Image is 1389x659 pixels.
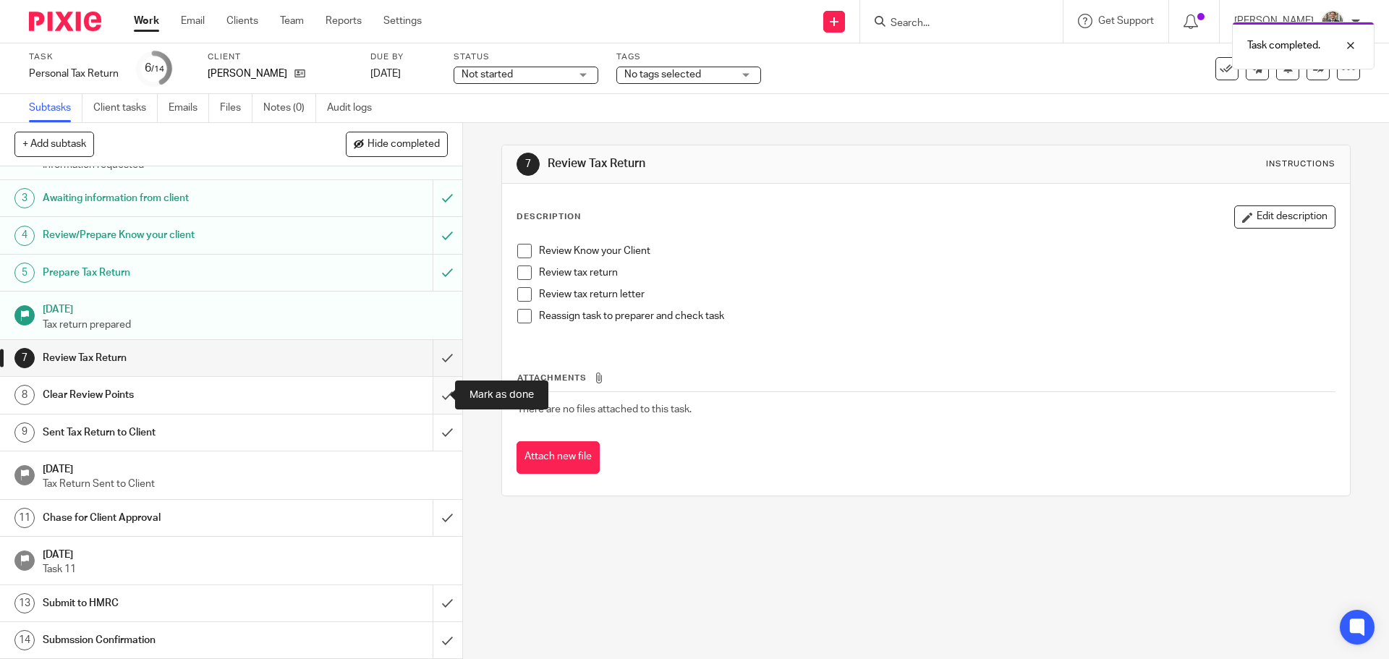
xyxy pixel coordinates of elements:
[43,459,448,477] h1: [DATE]
[43,224,293,246] h1: Review/Prepare Know your client
[14,385,35,405] div: 8
[43,262,293,284] h1: Prepare Tax Return
[151,65,164,73] small: /14
[43,422,293,443] h1: Sent Tax Return to Client
[43,187,293,209] h1: Awaiting information from client
[346,132,448,156] button: Hide completed
[14,348,35,368] div: 7
[548,156,957,171] h1: Review Tax Return
[14,226,35,246] div: 4
[14,188,35,208] div: 3
[29,51,119,63] label: Task
[624,69,701,80] span: No tags selected
[263,94,316,122] a: Notes (0)
[43,477,448,491] p: Tax Return Sent to Client
[208,51,352,63] label: Client
[539,287,1334,302] p: Review tax return letter
[220,94,252,122] a: Files
[181,14,205,28] a: Email
[517,374,587,382] span: Attachments
[29,67,119,81] div: Personal Tax Return
[169,94,209,122] a: Emails
[327,94,383,122] a: Audit logs
[43,592,293,614] h1: Submit to HMRC
[29,12,101,31] img: Pixie
[368,139,440,150] span: Hide completed
[14,422,35,443] div: 9
[370,69,401,79] span: [DATE]
[14,508,35,528] div: 11
[43,347,293,369] h1: Review Tax Return
[14,263,35,283] div: 5
[370,51,436,63] label: Due by
[29,94,82,122] a: Subtasks
[43,507,293,529] h1: Chase for Client Approval
[517,153,540,176] div: 7
[326,14,362,28] a: Reports
[93,94,158,122] a: Client tasks
[1247,38,1320,53] p: Task completed.
[280,14,304,28] a: Team
[1321,10,1344,33] img: Headshot.jpg
[226,14,258,28] a: Clients
[539,309,1334,323] p: Reassign task to preparer and check task
[539,244,1334,258] p: Review Know your Client
[539,265,1334,280] p: Review tax return
[43,318,448,332] p: Tax return prepared
[14,630,35,650] div: 14
[462,69,513,80] span: Not started
[134,14,159,28] a: Work
[43,299,448,317] h1: [DATE]
[517,404,692,414] span: There are no files attached to this task.
[1234,205,1335,229] button: Edit description
[454,51,598,63] label: Status
[1266,158,1335,170] div: Instructions
[208,67,287,81] p: [PERSON_NAME]
[383,14,422,28] a: Settings
[43,562,448,577] p: Task 11
[14,132,94,156] button: + Add subtask
[14,593,35,613] div: 13
[517,441,600,474] button: Attach new file
[517,211,581,223] p: Description
[616,51,761,63] label: Tags
[43,544,448,562] h1: [DATE]
[145,60,164,77] div: 6
[43,629,293,651] h1: Submssion Confirmation
[43,384,293,406] h1: Clear Review Points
